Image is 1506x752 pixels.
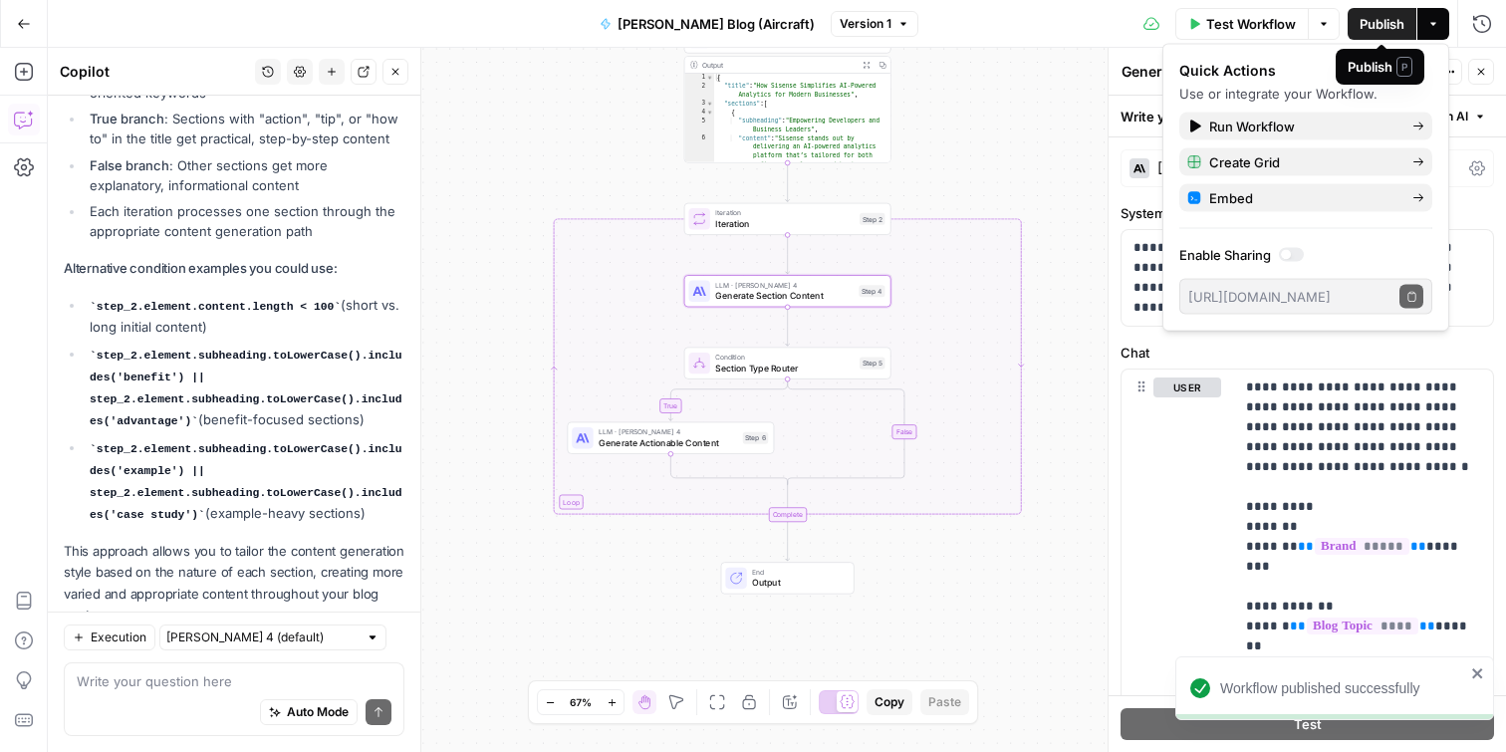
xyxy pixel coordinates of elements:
[1121,708,1494,740] button: Test
[684,275,891,307] div: LLM · [PERSON_NAME] 4Generate Section ContentStep 4
[90,301,341,313] code: step_2.element.content.length < 100
[166,627,358,647] input: Claude Sonnet 4 (default)
[702,60,855,71] div: Output
[668,379,787,421] g: Edge from step_5 to step_6
[860,213,884,225] div: Step 2
[1157,161,1272,175] div: [PERSON_NAME] 4
[684,203,891,235] div: LoopIterationIterationStep 2
[567,422,774,454] div: LLM · [PERSON_NAME] 4Generate Actionable ContentStep 6
[1360,14,1404,34] span: Publish
[840,15,891,33] span: Version 1
[752,567,843,578] span: End
[670,454,787,485] g: Edge from step_6 to step_5-conditional-end
[684,348,891,379] div: ConditionSection Type RouterStep 5
[1209,188,1396,208] span: Embed
[570,694,592,710] span: 67%
[788,379,904,485] g: Edge from step_5 to step_5-conditional-end
[1220,678,1465,698] div: Workflow published successfully
[786,163,790,202] g: Edge from step_1 to step_2
[859,285,884,297] div: Step 4
[85,109,404,148] li: : Sections with "action", "tip", or "how to" in the title get practical, step-by-step content
[1209,117,1396,136] span: Run Workflow
[684,507,891,522] div: Complete
[684,109,713,118] div: 4
[752,576,843,589] span: Output
[684,82,713,99] div: 2
[706,74,713,83] span: Toggle code folding, rows 1 through 21
[1153,377,1221,397] button: user
[90,111,164,126] strong: True branch
[715,207,854,218] span: Iteration
[769,507,807,522] div: Complete
[1209,152,1396,172] span: Create Grid
[684,100,713,109] div: 3
[260,699,358,725] button: Auto Mode
[715,36,845,49] span: Prompt LLM
[1294,714,1322,734] span: Test
[1179,61,1432,81] div: Quick Actions
[618,14,815,34] span: [PERSON_NAME] Blog (Aircraft)
[684,117,713,133] div: 5
[786,235,790,274] g: Edge from step_2 to step_4
[1179,245,1432,265] label: Enable Sharing
[928,693,961,711] span: Paste
[1122,62,1298,82] textarea: Generate Section Content
[706,100,713,109] span: Toggle code folding, rows 3 through 20
[64,260,338,276] strong: Alternative condition examples you could use:
[684,134,713,230] div: 6
[1206,14,1296,34] span: Test Workflow
[867,689,912,715] button: Copy
[715,362,854,375] span: Section Type Router
[706,109,713,118] span: Toggle code folding, rows 4 through 7
[715,280,854,291] span: LLM · [PERSON_NAME] 4
[684,562,891,594] div: EndOutput
[64,541,404,626] p: This approach allows you to tailor the content generation style based on the nature of each secti...
[85,295,404,337] li: (short vs. long initial content)
[599,426,737,437] span: LLM · [PERSON_NAME] 4
[715,217,854,230] span: Iteration
[599,436,737,449] span: Generate Actionable Content
[743,432,768,444] div: Step 6
[1175,8,1308,40] button: Test Workflow
[786,307,790,346] g: Edge from step_4 to step_5
[588,8,827,40] button: [PERSON_NAME] Blog (Aircraft)
[920,689,969,715] button: Paste
[85,437,404,525] li: (example-heavy sections)
[715,289,854,302] span: Generate Section Content
[1121,343,1494,363] label: Chat
[860,358,884,370] div: Step 5
[875,693,904,711] span: Copy
[1348,8,1416,40] button: Publish
[1471,665,1485,681] button: close
[90,443,402,521] code: step_2.element.subheading.toLowerCase().includes('example') || step_2.element.subheading.toLowerC...
[684,74,713,83] div: 1
[715,352,854,363] span: Condition
[90,157,169,173] strong: False branch
[287,703,349,721] span: Auto Mode
[85,201,404,241] li: Each iteration processes one section through the appropriate content generation path
[1121,203,1494,223] label: System Prompt
[60,62,249,82] div: Copilot
[90,350,402,427] code: step_2.element.subheading.toLowerCase().includes('benefit') || step_2.element.subheading.toLowerC...
[91,628,146,646] span: Execution
[831,11,918,37] button: Version 1
[1179,86,1378,102] span: Use or integrate your Workflow.
[85,155,404,195] li: : Other sections get more explanatory, informational content
[85,344,404,431] li: (benefit-focused sections)
[786,522,790,561] g: Edge from step_2-iteration-end to end
[684,21,891,162] div: Prompt LLMOutput{ "title":"How Sisense Simplifies AI-Powered Analytics for Modern Businesses", "s...
[64,625,155,650] button: Execution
